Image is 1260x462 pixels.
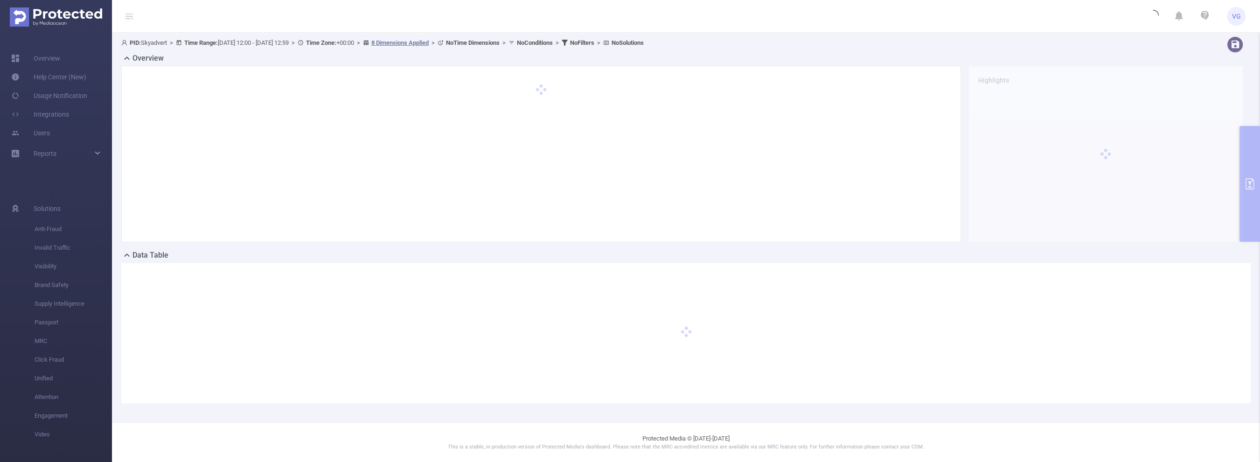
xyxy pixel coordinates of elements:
span: > [594,39,603,46]
a: Reports [34,144,56,163]
span: Passport [35,313,112,332]
span: VG [1232,7,1241,26]
span: Engagement [35,406,112,425]
img: Protected Media [10,7,102,27]
span: > [167,39,176,46]
a: Integrations [11,105,69,124]
span: Video [35,425,112,444]
footer: Protected Media © [DATE]-[DATE] [112,422,1260,462]
span: Visibility [35,257,112,276]
span: Solutions [34,199,61,218]
span: MRC [35,332,112,350]
b: Time Range: [184,39,218,46]
a: Help Center (New) [11,68,86,86]
p: This is a stable, in production version of Protected Media's dashboard. Please note that the MRC ... [135,443,1237,451]
a: Overview [11,49,60,68]
b: No Time Dimensions [446,39,500,46]
b: No Filters [570,39,594,46]
a: Users [11,124,50,142]
h2: Data Table [132,250,168,261]
i: icon: user [121,40,130,46]
span: > [429,39,438,46]
u: 8 Dimensions Applied [371,39,429,46]
span: Anti-Fraud [35,220,112,238]
span: > [289,39,298,46]
span: Attention [35,388,112,406]
b: No Solutions [612,39,644,46]
b: PID: [130,39,141,46]
span: Brand Safety [35,276,112,294]
span: > [500,39,508,46]
b: No Conditions [517,39,553,46]
h2: Overview [132,53,164,64]
span: > [553,39,562,46]
span: Unified [35,369,112,388]
span: Click Fraud [35,350,112,369]
i: icon: loading [1148,10,1159,23]
span: Supply Intelligence [35,294,112,313]
span: Reports [34,150,56,157]
span: Skyadvert [DATE] 12:00 - [DATE] 12:59 +00:00 [121,39,644,46]
a: Usage Notification [11,86,87,105]
b: Time Zone: [306,39,336,46]
span: > [354,39,363,46]
span: Invalid Traffic [35,238,112,257]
